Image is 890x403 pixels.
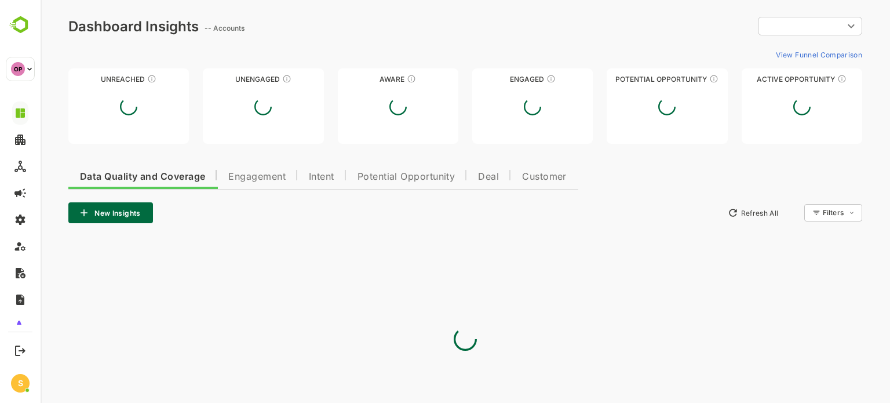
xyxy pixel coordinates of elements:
div: Potential Opportunity [566,75,687,83]
div: These accounts are warm, further nurturing would qualify them to MQAs [506,74,515,83]
div: Unreached [28,75,148,83]
div: Filters [782,208,803,217]
div: Unengaged [162,75,283,83]
div: These accounts are MQAs and can be passed on to Inside Sales [669,74,678,83]
div: These accounts have not been engaged with for a defined time period [107,74,116,83]
div: Aware [297,75,418,83]
div: Dashboard Insights [28,18,158,35]
div: These accounts have open opportunities which might be at any of the Sales Stages [797,74,806,83]
ag: -- Accounts [164,24,207,32]
button: Logout [12,343,28,358]
span: Intent [268,172,294,181]
div: Active Opportunity [701,75,822,83]
span: Deal [437,172,458,181]
button: View Funnel Comparison [731,45,822,64]
button: Refresh All [682,204,743,222]
div: These accounts have just entered the buying cycle and need further nurturing [366,74,375,83]
img: BambooboxLogoMark.f1c84d78b4c51b1a7b5f700c9845e183.svg [6,14,35,36]
div: These accounts have not shown enough engagement and need nurturing [242,74,251,83]
button: New Insights [28,202,112,223]
div: S [11,374,30,393]
span: Potential Opportunity [317,172,415,181]
div: OP [11,62,25,76]
div: Filters [781,202,822,223]
span: Data Quality and Coverage [39,172,165,181]
span: Engagement [188,172,245,181]
div: ​ [717,16,822,37]
div: Engaged [432,75,552,83]
span: Customer [482,172,526,181]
